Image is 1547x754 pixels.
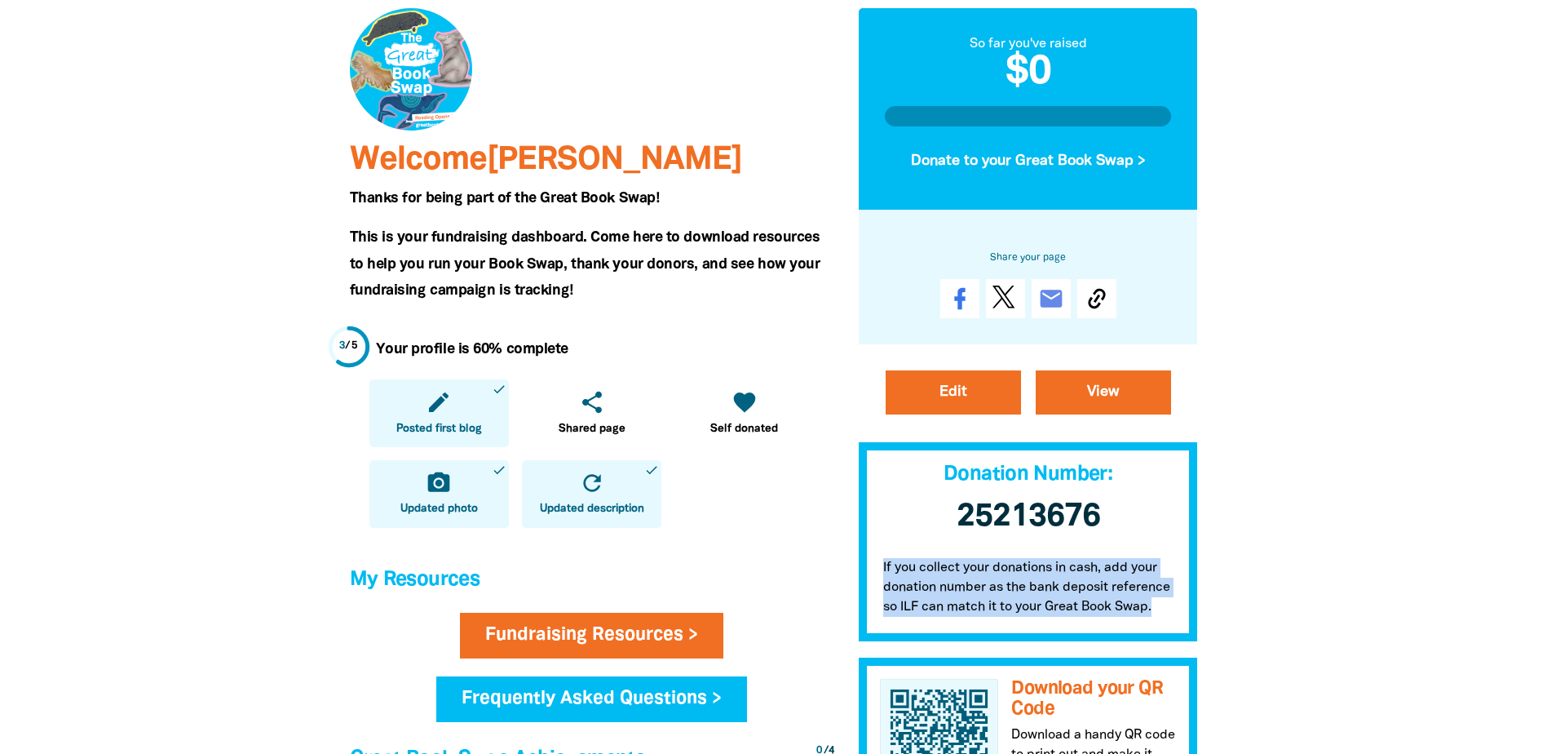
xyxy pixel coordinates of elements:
i: edit [426,389,452,415]
button: Copy Link [1077,279,1116,318]
span: Updated photo [400,501,478,517]
h6: Share your page [885,248,1172,266]
span: 3 [339,341,346,351]
i: share [579,389,605,415]
a: email [1032,279,1071,318]
span: Donation Number: [944,465,1112,484]
strong: Your profile is 60% complete [376,343,568,356]
a: Post [986,279,1025,318]
a: Edit [886,370,1021,415]
button: Donate to your Great Book Swap > [885,139,1172,183]
a: camera_altUpdated photodone [369,460,509,528]
a: Fundraising Resources > [460,613,723,659]
h2: $0 [885,54,1172,93]
i: email [1038,286,1064,312]
span: This is your fundraising dashboard. Come here to download resources to help you run your Book Swa... [350,231,820,297]
span: Posted first blog [396,421,482,437]
a: shareShared page [522,379,661,447]
a: refreshUpdated descriptiondone [522,460,661,528]
a: editPosted first blogdone [369,379,509,447]
div: So far you've raised [885,34,1172,54]
i: done [492,382,506,397]
span: Welcome [PERSON_NAME] [350,145,742,175]
a: Share [940,279,979,318]
span: 25213676 [957,502,1100,532]
a: View [1036,370,1171,415]
span: My Resources [350,570,480,589]
i: done [644,463,659,477]
p: If you collect your donations in cash, add your donation number as the bank deposit reference so ... [859,542,1198,641]
i: done [492,463,506,477]
a: Frequently Asked Questions > [436,676,747,722]
span: Shared page [559,421,625,437]
i: camera_alt [426,470,452,496]
h3: Download your QR Code [1011,679,1176,719]
span: Updated description [540,501,644,517]
span: Thanks for being part of the Great Book Swap! [350,192,660,205]
i: favorite [732,389,758,415]
a: favoriteSelf donated [674,379,814,447]
div: / 5 [339,339,358,354]
i: refresh [579,470,605,496]
span: Self donated [710,421,778,437]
